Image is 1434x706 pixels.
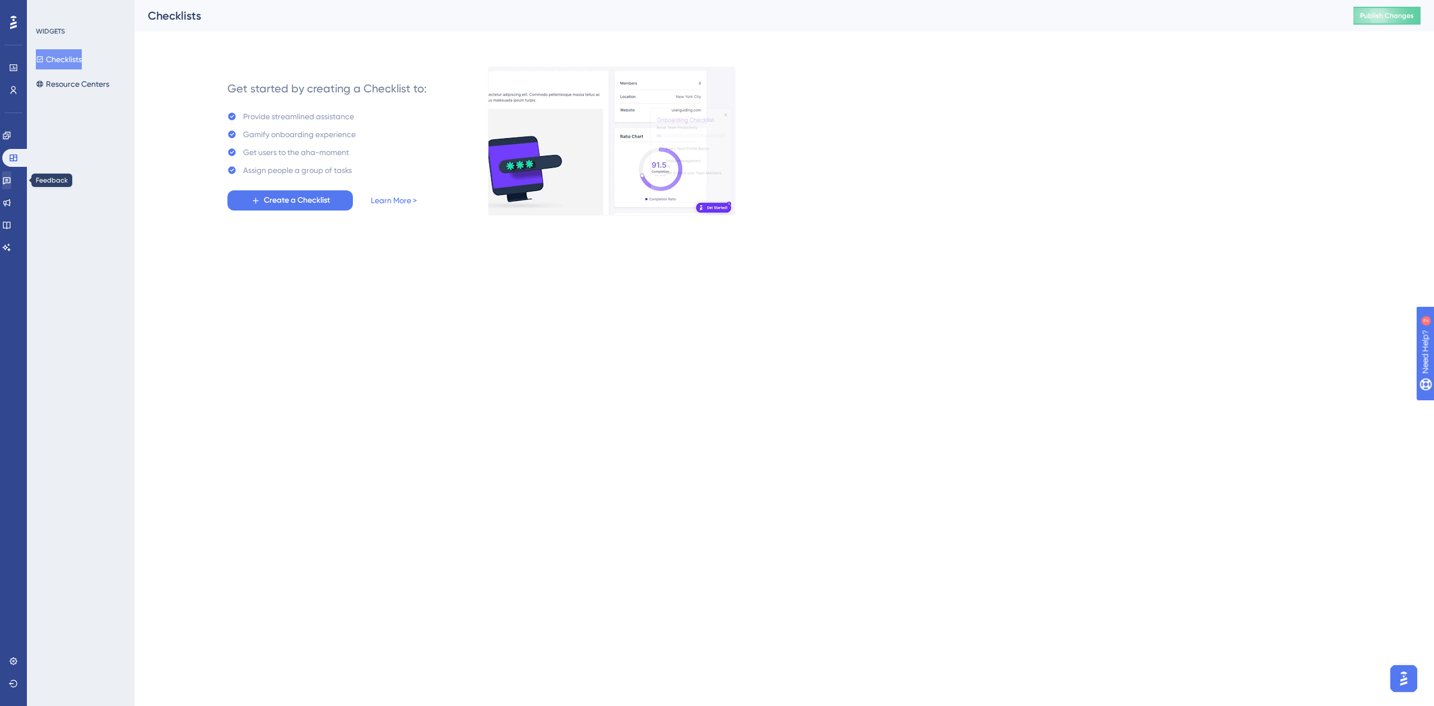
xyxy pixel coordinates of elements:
button: Checklists [36,49,82,69]
div: Assign people a group of tasks [243,163,352,177]
button: Create a Checklist [227,190,353,211]
button: Resource Centers [36,74,109,94]
img: e28e67207451d1beac2d0b01ddd05b56.gif [488,67,735,216]
div: 2 [78,6,81,15]
iframe: UserGuiding AI Assistant Launcher [1387,662,1421,695]
div: Get users to the aha-moment [243,146,349,159]
span: Publish Changes [1360,11,1414,20]
span: Create a Checklist [264,194,330,207]
a: Learn More > [371,194,417,207]
div: Gamify onboarding experience [243,128,356,141]
span: Need Help? [26,3,70,16]
div: Checklists [148,8,1325,24]
div: WIDGETS [36,27,65,36]
div: Get started by creating a Checklist to: [227,81,427,96]
button: Publish Changes [1353,7,1421,25]
div: Provide streamlined assistance [243,110,354,123]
